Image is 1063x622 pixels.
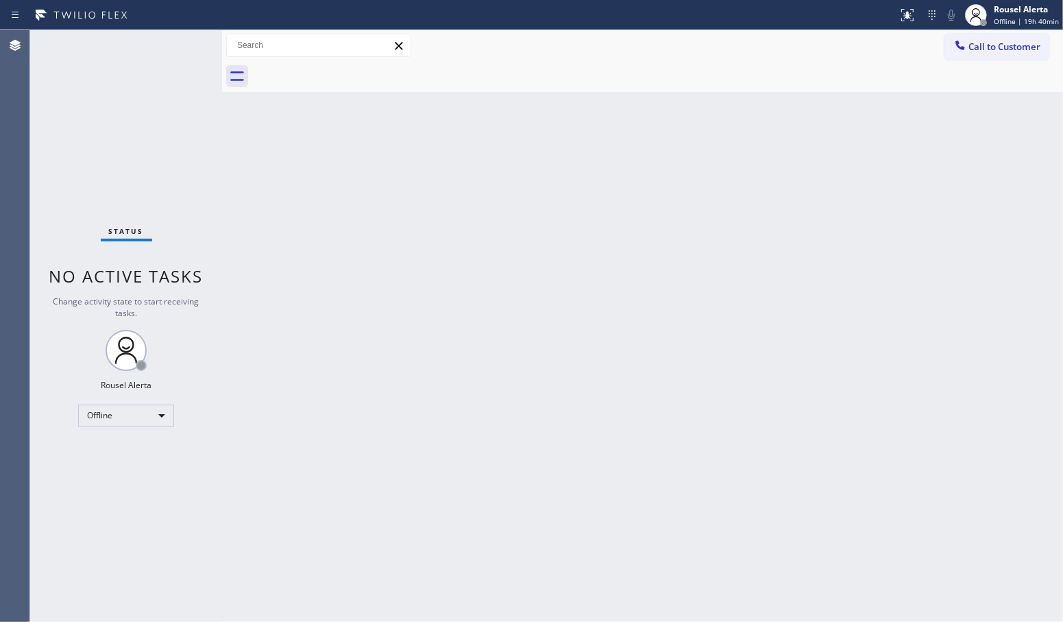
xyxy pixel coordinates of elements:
[994,3,1059,15] div: Rousel Alerta
[227,34,411,56] input: Search
[942,5,961,25] button: Mute
[944,34,1049,60] button: Call to Customer
[968,40,1040,53] span: Call to Customer
[101,379,151,391] div: Rousel Alerta
[53,296,199,319] span: Change activity state to start receiving tasks.
[109,226,144,236] span: Status
[49,265,204,287] span: No active tasks
[78,405,174,427] div: Offline
[994,16,1059,26] span: Offline | 19h 40min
